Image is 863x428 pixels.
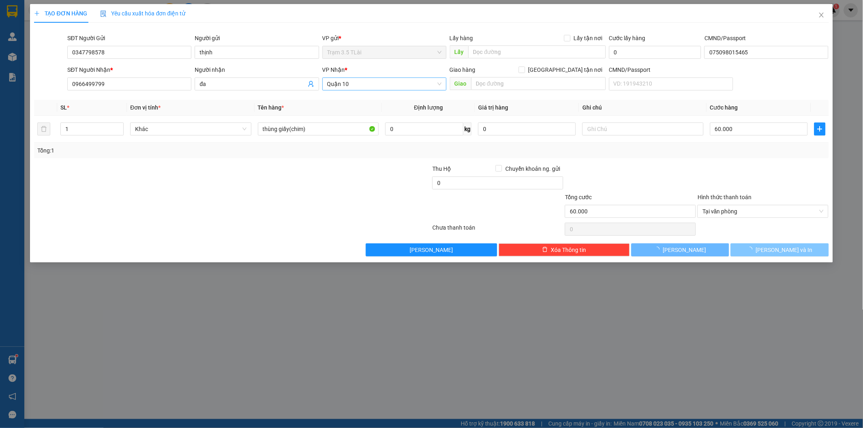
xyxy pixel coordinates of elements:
span: Xóa Thông tin [551,245,586,254]
span: Giá trị hàng [478,104,508,111]
input: VD: Bàn, Ghế [258,123,379,135]
span: Lấy hàng [450,35,473,41]
button: [PERSON_NAME] [631,243,729,256]
span: Trạm 3.5 TLài [327,46,442,58]
div: 075059006455 [7,47,77,57]
span: Yêu cầu xuất hóa đơn điện tử [100,10,186,17]
span: Quận 10 [327,78,442,90]
span: delete [542,247,548,253]
span: Chuyển khoản ng. gửi [502,164,563,173]
span: plus [815,126,825,132]
span: Tổng cước [565,194,592,200]
span: Cước hàng [710,104,738,111]
button: [PERSON_NAME] và In [731,243,829,256]
div: CMND/Passport [609,65,733,74]
div: CMND/Passport [704,34,829,43]
input: Ghi Chú [582,123,704,135]
div: VP gửi [322,34,447,43]
span: user-add [308,81,314,87]
div: Người gửi [195,34,319,43]
span: [PERSON_NAME] [663,245,706,254]
span: VP Nhận [322,67,345,73]
button: plus [814,123,825,135]
span: loading [654,247,663,252]
th: Ghi chú [579,100,707,116]
span: [PERSON_NAME] và In [756,245,813,254]
span: Tại văn phòng [702,205,824,217]
div: 9 ê ([PERSON_NAME]) [7,17,77,36]
img: icon [100,11,107,17]
div: Người nhận [195,65,319,74]
input: Dọc đường [468,45,606,58]
span: Gửi: [7,8,19,16]
span: loading [747,247,756,252]
div: SĐT Người Nhận [67,65,191,74]
span: Tên hàng [258,104,284,111]
button: [PERSON_NAME] [366,243,497,256]
span: Thu Hộ [432,166,451,172]
button: Close [810,4,833,27]
button: deleteXóa Thông tin [499,243,630,256]
input: Dọc đường [471,77,606,90]
span: Lấy [450,45,468,58]
span: Khác [135,123,247,135]
div: Chưa thanh toán [431,223,564,237]
label: Hình thức thanh toán [698,194,751,200]
span: Lấy tận nơi [571,34,606,43]
div: Trạm 3.5 TLài [7,7,77,17]
span: plus [34,11,40,16]
span: Giao hàng [450,67,476,73]
div: Quận 10 [83,7,134,26]
div: Tổng: 1 [37,146,333,155]
span: SL [60,104,67,111]
span: Giao [450,77,471,90]
label: Cước lấy hàng [609,35,646,41]
span: close [818,12,825,18]
span: TẠO ĐƠN HÀNG [34,10,87,17]
button: delete [37,123,50,135]
input: 0 [478,123,576,135]
span: Nhận: [83,8,103,16]
span: [PERSON_NAME] [410,245,453,254]
div: đạt trang [83,26,134,36]
span: Định lượng [414,104,443,111]
input: Cước lấy hàng [609,46,702,59]
div: SĐT Người Gửi [67,34,191,43]
span: [GEOGRAPHIC_DATA] tận nơi [525,65,606,74]
span: kg [464,123,472,135]
span: Đơn vị tính [130,104,161,111]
